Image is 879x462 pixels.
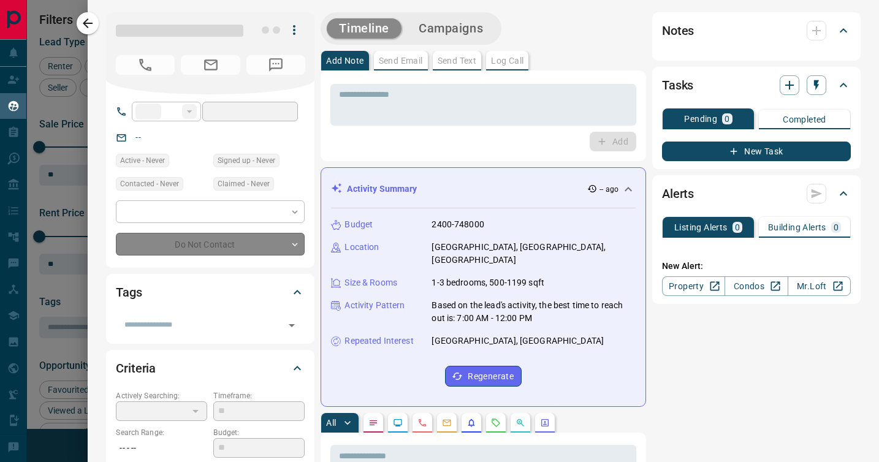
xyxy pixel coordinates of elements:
p: Budget [344,218,373,231]
div: Do Not Contact [116,233,305,256]
button: New Task [662,142,851,161]
span: Contacted - Never [120,178,179,190]
div: Tasks [662,70,851,100]
p: Pending [684,115,717,123]
span: No Email [181,55,240,75]
p: -- - -- [116,438,207,458]
svg: Calls [417,418,427,428]
svg: Agent Actions [540,418,550,428]
span: Signed up - Never [218,154,275,167]
h2: Alerts [662,184,694,203]
button: Timeline [327,18,401,39]
span: No Number [116,55,175,75]
a: Condos [725,276,788,296]
span: No Number [246,55,305,75]
p: Actively Searching: [116,390,207,401]
div: Tags [116,278,305,307]
div: Notes [662,16,851,45]
p: Based on the lead's activity, the best time to reach out is: 7:00 AM - 12:00 PM [432,299,636,325]
button: Campaigns [406,18,495,39]
svg: Lead Browsing Activity [393,418,403,428]
p: New Alert: [662,260,851,273]
button: Open [283,317,300,334]
p: Building Alerts [768,223,826,232]
a: Property [662,276,725,296]
h2: Notes [662,21,694,40]
svg: Emails [442,418,452,428]
p: Activity Summary [347,183,417,195]
p: Budget: [213,427,305,438]
p: 0 [834,223,839,232]
p: [GEOGRAPHIC_DATA], [GEOGRAPHIC_DATA], [GEOGRAPHIC_DATA] [432,241,636,267]
p: 2400-748000 [432,218,484,231]
svg: Listing Alerts [466,418,476,428]
p: 0 [725,115,729,123]
p: 1-3 bedrooms, 500-1199 sqft [432,276,544,289]
div: Criteria [116,354,305,383]
p: Listing Alerts [674,223,728,232]
div: Activity Summary-- ago [331,178,636,200]
a: -- [135,132,140,142]
span: Claimed - Never [218,178,270,190]
svg: Notes [368,418,378,428]
p: Add Note [326,56,363,65]
svg: Opportunities [516,418,525,428]
h2: Criteria [116,358,156,378]
div: Alerts [662,179,851,208]
button: Regenerate [445,366,522,387]
p: 0 [735,223,740,232]
p: Search Range: [116,427,207,438]
p: [GEOGRAPHIC_DATA], [GEOGRAPHIC_DATA] [432,335,604,347]
p: Location [344,241,379,254]
a: Mr.Loft [788,276,851,296]
p: Activity Pattern [344,299,405,312]
p: Repeated Interest [344,335,413,347]
svg: Requests [491,418,501,428]
span: Active - Never [120,154,165,167]
h2: Tasks [662,75,693,95]
p: Timeframe: [213,390,305,401]
h2: Tags [116,282,142,302]
p: All [326,418,336,427]
p: Size & Rooms [344,276,397,289]
p: -- ago [599,184,618,195]
p: Completed [783,115,826,124]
